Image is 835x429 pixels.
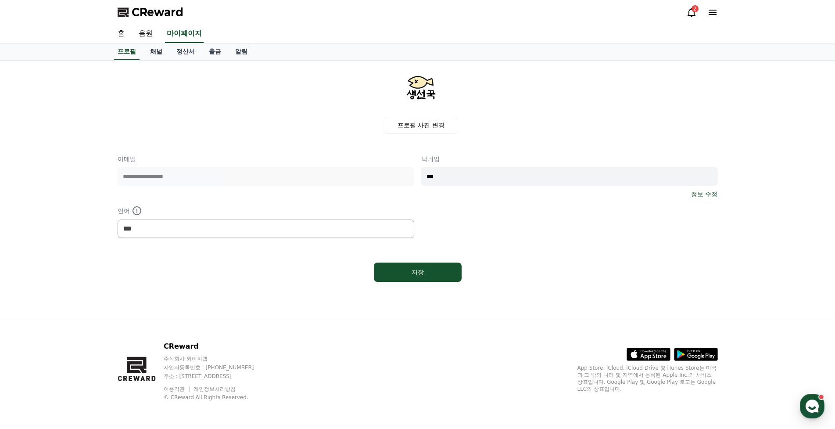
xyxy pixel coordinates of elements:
[164,355,271,362] p: 주식회사 와이피랩
[118,155,414,163] p: 이메일
[385,117,457,133] label: 프로필 사진 변경
[114,43,140,60] a: 프로필
[136,292,146,299] span: 설정
[164,341,271,352] p: CReward
[80,292,91,299] span: 대화
[228,43,254,60] a: 알림
[165,25,204,43] a: 마이페이지
[132,25,160,43] a: 음원
[164,373,271,380] p: 주소 : [STREET_ADDRESS]
[164,364,271,371] p: 사업자등록번호 : [PHONE_NUMBER]
[28,292,33,299] span: 홈
[686,7,697,18] a: 2
[113,278,168,300] a: 설정
[692,5,699,12] div: 2
[118,5,183,19] a: CReward
[400,68,442,110] img: profile_image
[577,364,718,393] p: App Store, iCloud, iCloud Drive 및 iTunes Store는 미국과 그 밖의 나라 및 지역에서 등록된 Apple Inc.의 서비스 상표입니다. Goo...
[691,190,717,198] a: 정보 수정
[3,278,58,300] a: 홈
[391,268,444,277] div: 저장
[164,386,191,392] a: 이용약관
[58,278,113,300] a: 대화
[202,43,228,60] a: 출금
[164,394,271,401] p: © CReward All Rights Reserved.
[169,43,202,60] a: 정산서
[421,155,718,163] p: 닉네임
[132,5,183,19] span: CReward
[374,263,462,282] button: 저장
[194,386,236,392] a: 개인정보처리방침
[143,43,169,60] a: 채널
[118,205,414,216] p: 언어
[111,25,132,43] a: 홈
